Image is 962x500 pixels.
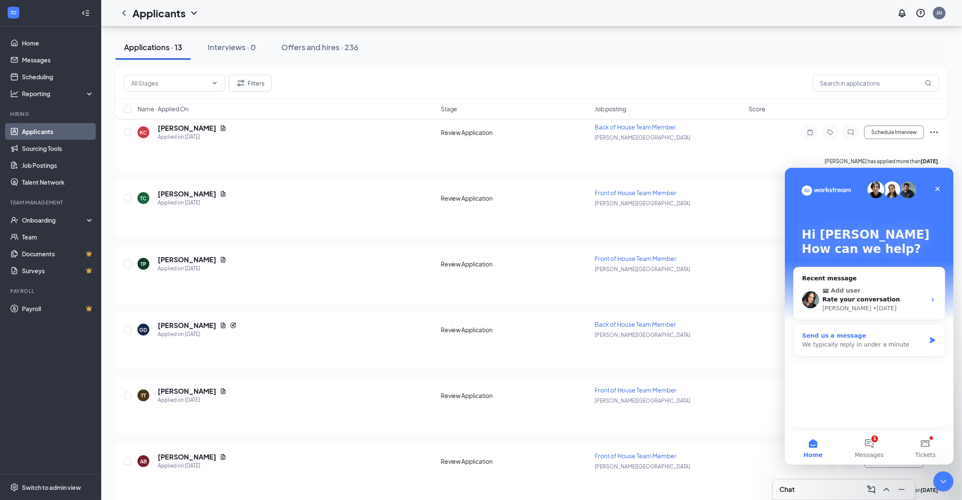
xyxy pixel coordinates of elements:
[933,471,954,492] iframe: Intercom live chat
[158,264,226,273] div: Applied on [DATE]
[158,199,226,207] div: Applied on [DATE]
[22,157,94,174] a: Job Postings
[921,487,938,493] b: [DATE]
[921,158,938,164] b: [DATE]
[929,127,939,137] svg: Ellipses
[881,484,892,495] svg: ChevronUp
[132,6,186,20] h1: Applicants
[211,80,218,86] svg: ChevronDown
[22,262,94,279] a: SurveysCrown
[137,105,189,113] span: Name · Applied On
[864,126,924,139] button: Schedule Interview
[595,255,676,262] span: Front of House Team Member
[595,332,690,338] span: [PERSON_NAME][GEOGRAPHIC_DATA]
[595,266,690,272] span: [PERSON_NAME][GEOGRAPHIC_DATA]
[595,134,690,141] span: [PERSON_NAME][GEOGRAPHIC_DATA]
[595,200,690,207] span: [PERSON_NAME][GEOGRAPHIC_DATA]
[81,9,90,17] svg: Collapse
[22,123,94,140] a: Applicants
[22,174,94,191] a: Talent Network
[158,452,216,462] h5: [PERSON_NAME]
[140,261,146,268] div: TP
[441,128,590,137] div: Review Application
[595,105,626,113] span: Job posting
[595,452,676,460] span: Front of House Team Member
[441,194,590,202] div: Review Application
[805,129,815,136] svg: Note
[281,42,358,52] div: Offers and hires · 236
[779,485,795,494] h3: Chat
[895,483,908,496] button: Minimize
[158,462,226,470] div: Applied on [DATE]
[140,458,147,465] div: AB
[897,484,907,495] svg: Minimize
[158,124,216,133] h5: [PERSON_NAME]
[220,191,226,197] svg: Document
[846,129,856,136] svg: ChatInactive
[866,484,876,495] svg: ComposeMessage
[22,140,94,157] a: Sourcing Tools
[441,325,590,334] div: Review Application
[236,78,246,88] svg: Filter
[158,396,226,404] div: Applied on [DATE]
[9,8,18,17] svg: WorkstreamLogo
[925,80,932,86] svg: MagnifyingGlass
[595,386,676,394] span: Front of House Team Member
[220,322,226,329] svg: Document
[897,8,907,18] svg: Notifications
[936,9,942,16] div: JH
[813,75,939,91] input: Search in applications
[825,158,939,165] p: [PERSON_NAME] has applied more than .
[22,483,81,492] div: Switch to admin view
[22,228,94,245] a: Team
[825,129,835,136] svg: Tag
[880,483,893,496] button: ChevronUp
[441,457,590,465] div: Review Application
[124,42,182,52] div: Applications · 13
[140,326,148,333] div: GD
[158,255,216,264] h5: [PERSON_NAME]
[22,51,94,68] a: Messages
[595,189,676,196] span: Front of House Team Member
[441,105,458,113] span: Stage
[158,321,216,330] h5: [PERSON_NAME]
[10,89,19,98] svg: Analysis
[119,8,129,18] svg: ChevronLeft
[22,300,94,317] a: PayrollCrown
[141,392,146,399] div: TT
[189,8,199,18] svg: ChevronDown
[207,42,256,52] div: Interviews · 0
[10,288,92,295] div: Payroll
[131,78,208,88] input: All Stages
[220,256,226,263] svg: Document
[10,483,19,492] svg: Settings
[220,388,226,395] svg: Document
[10,199,92,206] div: Team Management
[158,330,237,339] div: Applied on [DATE]
[22,68,94,85] a: Scheduling
[140,195,147,202] div: TC
[595,398,690,404] span: [PERSON_NAME][GEOGRAPHIC_DATA]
